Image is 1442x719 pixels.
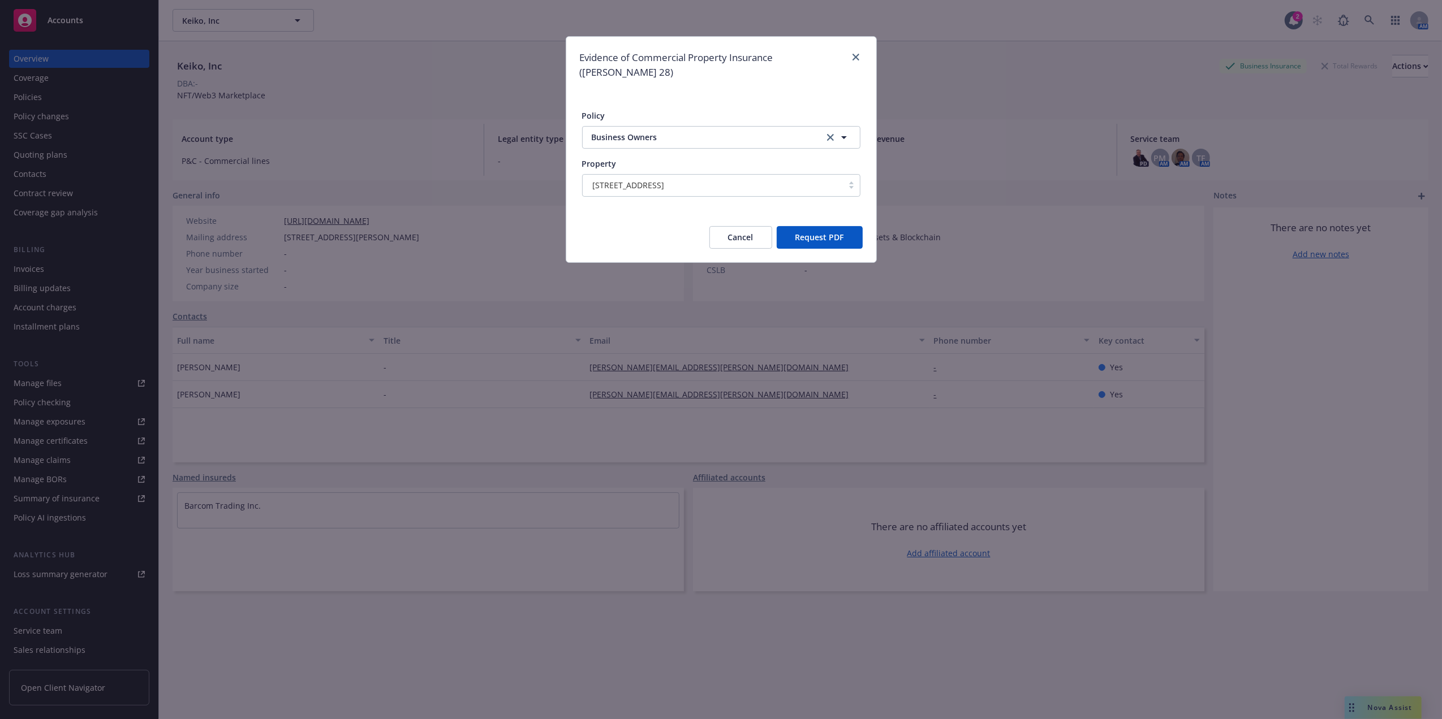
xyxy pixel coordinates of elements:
[580,50,845,80] h1: Evidence of Commercial Property Insurance ([PERSON_NAME] 28)
[709,226,772,249] button: Cancel
[777,226,863,249] button: Request PDF
[582,126,860,149] button: Business Ownersclear selection
[588,179,837,191] span: [STREET_ADDRESS]
[593,179,665,191] span: [STREET_ADDRESS]
[582,158,617,169] span: Property
[592,131,813,143] span: Business Owners
[824,131,837,144] a: clear selection
[582,110,605,121] span: Policy
[849,50,863,64] a: close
